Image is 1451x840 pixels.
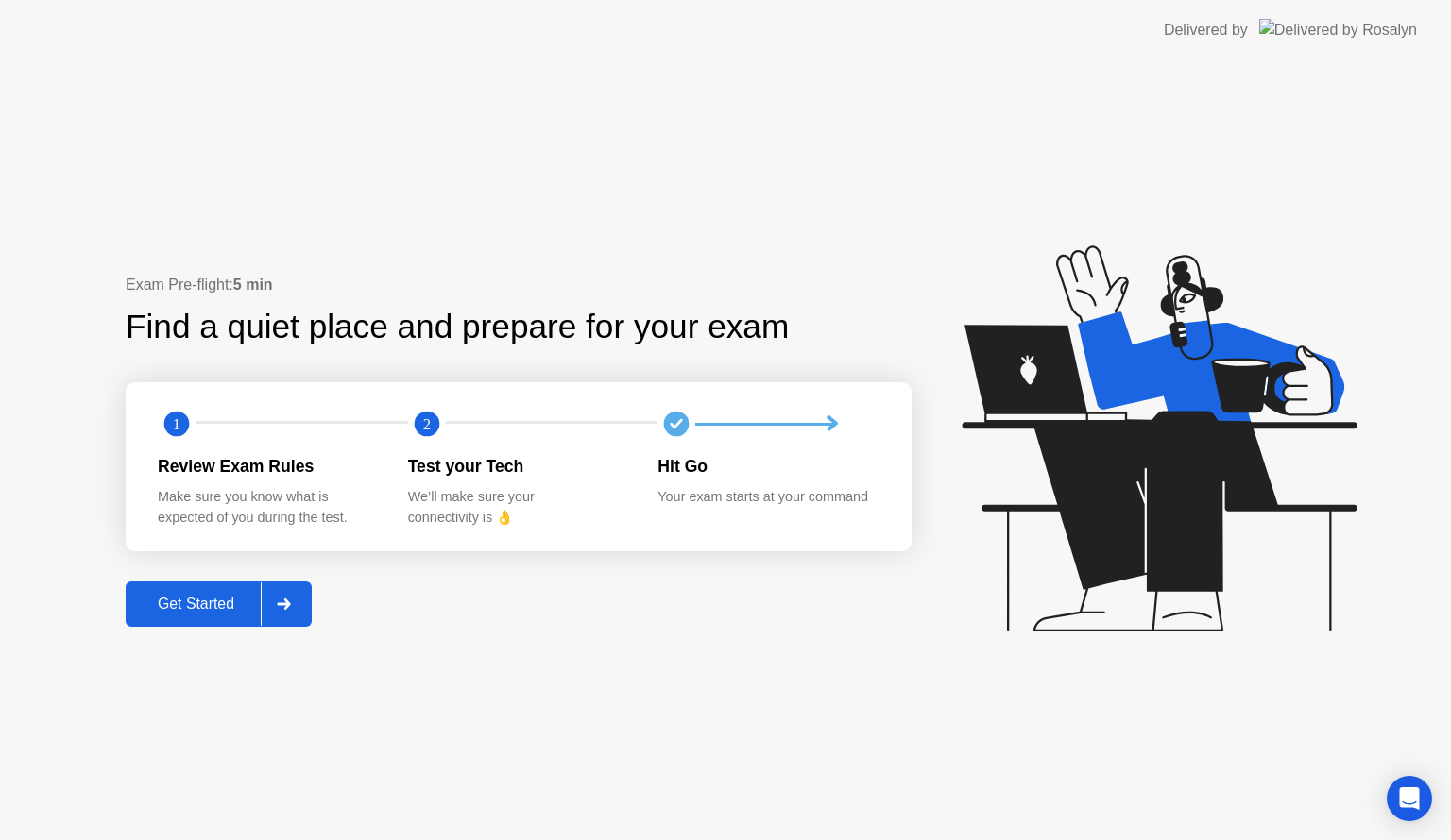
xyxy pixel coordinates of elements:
[233,277,273,293] b: 5 min
[173,415,180,433] text: 1
[158,487,378,528] div: Make sure you know what is expected of you during the test.
[131,596,261,613] div: Get Started
[126,274,912,296] div: Exam Pre-flight:
[126,302,792,352] div: Find a quiet place and prepare for your exam
[1164,19,1248,42] div: Delivered by
[657,487,878,508] div: Your exam starts at your command
[126,581,312,627] button: Get Started
[158,454,378,479] div: Review Exam Rules
[1259,19,1417,41] img: Delivered by Rosalyn
[423,415,431,433] text: 2
[1387,776,1432,821] div: Open Intercom Messenger
[408,454,628,479] div: Test your Tech
[657,454,878,479] div: Hit Go
[408,487,628,528] div: We’ll make sure your connectivity is 👌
